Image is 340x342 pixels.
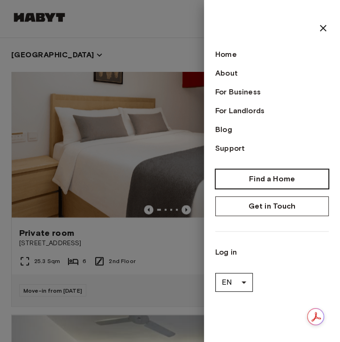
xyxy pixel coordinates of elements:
[215,247,329,258] a: Log in
[215,143,329,154] a: Support
[215,49,329,60] a: Home
[215,169,329,189] a: Find a Home
[215,124,329,135] a: Blog
[215,269,253,295] div: EN
[215,86,329,98] a: For Business
[215,196,329,216] a: Get in Touch
[215,105,329,117] a: For Landlords
[215,68,329,79] a: About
